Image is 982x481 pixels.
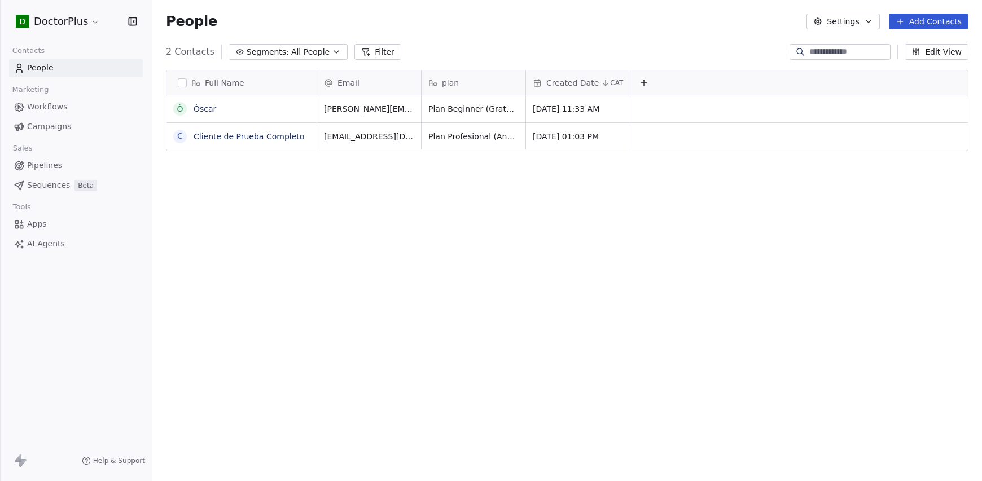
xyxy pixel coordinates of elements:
a: Help & Support [82,456,145,465]
span: People [166,13,217,30]
span: [EMAIL_ADDRESS][DOMAIN_NAME] [324,131,414,142]
div: plan [422,70,525,95]
span: Pipelines [27,160,62,171]
span: Contacts [7,42,50,59]
a: AI Agents [9,235,143,253]
div: Ò [177,103,183,115]
span: Beta [74,180,97,191]
span: Email [337,77,360,89]
span: Campaigns [27,121,71,133]
span: Created Date [546,77,599,89]
a: SequencesBeta [9,176,143,195]
button: Settings [806,14,879,29]
span: Full Name [205,77,244,89]
span: [DATE] 01:03 PM [533,131,623,142]
span: Marketing [7,81,54,98]
span: [DATE] 11:33 AM [533,103,623,114]
div: grid [317,95,969,467]
a: Cliente de Prueba Completo [194,132,304,141]
span: plan [442,77,459,89]
a: Òscar [194,104,216,113]
span: Sequences [27,179,70,191]
span: CAT [610,78,623,87]
span: AI Agents [27,238,65,250]
span: [PERSON_NAME][EMAIL_ADDRESS][DOMAIN_NAME] [324,103,414,114]
a: Workflows [9,98,143,116]
span: Help & Support [93,456,145,465]
span: DoctorPlus [34,14,88,29]
div: grid [166,95,317,467]
div: C [177,130,183,142]
button: DDoctorPlus [14,12,102,31]
div: Created DateCAT [526,70,630,95]
span: Plan Beginner (Gratuito) [428,103,519,114]
a: People [9,59,143,77]
span: 2 Contacts [166,45,214,59]
span: All People [291,46,330,58]
span: Workflows [27,101,68,113]
span: Sales [8,140,37,157]
button: Add Contacts [889,14,968,29]
span: Apps [27,218,47,230]
div: Email [317,70,421,95]
span: Segments: [247,46,289,58]
a: Apps [9,215,143,233]
iframe: Intercom live chat [944,443,971,470]
span: People [27,62,54,74]
button: Edit View [905,44,968,60]
span: Plan Profesional (Anual) [428,131,519,142]
a: Pipelines [9,156,143,175]
span: D [20,16,26,27]
button: Filter [354,44,401,60]
div: Full Name [166,70,317,95]
a: Campaigns [9,117,143,136]
span: Tools [8,198,36,215]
